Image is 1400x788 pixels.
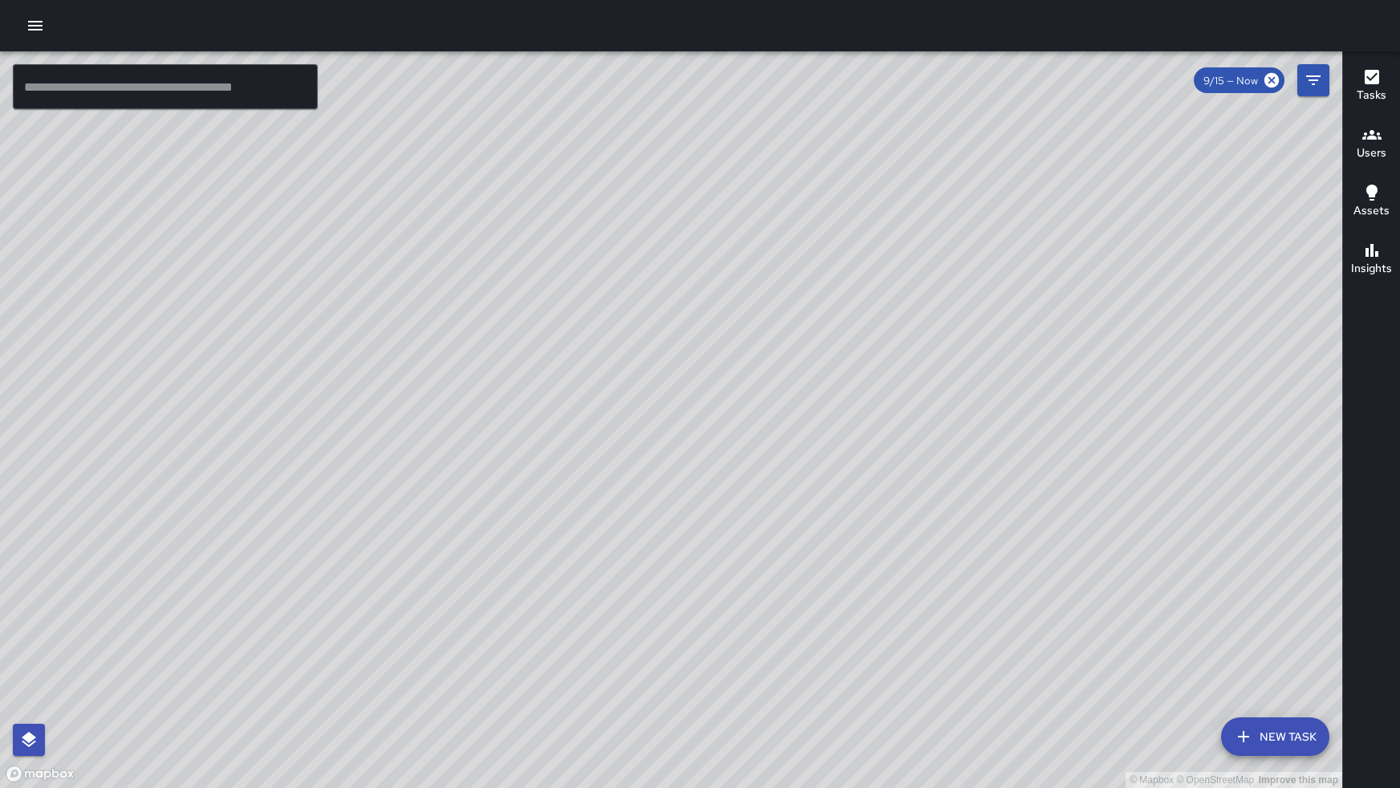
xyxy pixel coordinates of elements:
h6: Tasks [1357,87,1386,104]
button: Filters [1297,64,1329,96]
span: 9/15 — Now [1194,74,1268,87]
h6: Insights [1351,260,1392,278]
button: Assets [1343,173,1400,231]
h6: Assets [1353,202,1390,220]
h6: Users [1357,144,1386,162]
button: Tasks [1343,58,1400,116]
button: Users [1343,116,1400,173]
button: Insights [1343,231,1400,289]
button: New Task [1221,717,1329,756]
div: 9/15 — Now [1194,67,1284,93]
